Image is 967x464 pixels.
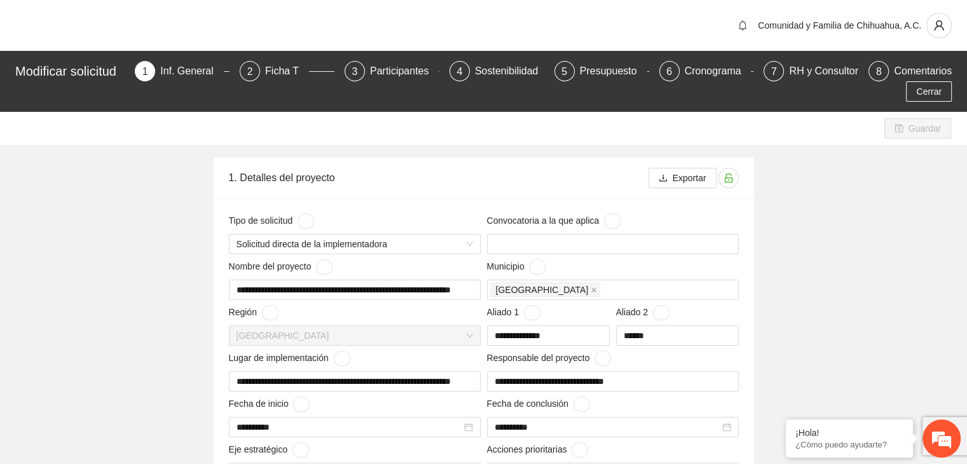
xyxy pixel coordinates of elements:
button: Municipio [529,259,545,275]
span: Convocatoria a la que aplica [487,214,621,229]
button: Nombre del proyecto [316,259,333,275]
button: user [926,13,952,38]
div: 1. Detalles del proyecto [229,160,648,196]
span: 4 [456,66,462,77]
div: Participantes [370,61,439,81]
span: Lugar de implementación [229,351,350,366]
span: [GEOGRAPHIC_DATA] [496,283,589,297]
button: Lugar de implementación [334,351,350,366]
div: 2Ficha T [240,61,334,81]
div: Ficha T [265,61,309,81]
div: Inf. General [160,61,224,81]
div: Cronograma [685,61,751,81]
span: Municipio [487,259,546,275]
p: ¿Cómo puedo ayudarte? [795,440,903,449]
span: 5 [561,66,567,77]
div: 8Comentarios [868,61,952,81]
span: unlock [719,173,738,183]
div: Minimizar ventana de chat en vivo [209,6,239,37]
span: Aliado 2 [616,305,669,320]
div: ¡Hola! [795,428,903,438]
div: 7RH y Consultores [764,61,858,81]
textarea: Escriba su mensaje y pulse “Intro” [6,320,242,365]
span: Solicitud directa de la implementadora [237,235,473,254]
button: Fecha de conclusión [573,397,590,412]
div: 6Cronograma [659,61,754,81]
button: bell [732,15,753,36]
span: 7 [771,66,777,77]
button: Acciones prioritarias [572,442,588,458]
span: Eje estratégico [229,442,309,458]
button: downloadExportar [648,168,717,188]
span: Nombre del proyecto [229,259,333,275]
span: Aliado 1 [487,305,540,320]
div: Sostenibilidad [475,61,549,81]
span: Exportar [673,171,706,185]
button: Aliado 1 [524,305,540,320]
span: Región [229,305,278,320]
span: 6 [666,66,672,77]
span: Fecha de conclusión [487,397,590,412]
div: 3Participantes [345,61,439,81]
span: Chihuahua [490,282,601,297]
button: Cerrar [906,81,952,102]
span: 1 [142,66,148,77]
span: Estamos en línea. [74,156,175,285]
span: Cerrar [916,85,942,99]
div: RH y Consultores [789,61,879,81]
div: 1Inf. General [135,61,230,81]
div: 4Sostenibilidad [449,61,544,81]
span: Tipo de solicitud [229,214,314,229]
span: 8 [876,66,882,77]
span: user [927,20,951,31]
span: 3 [352,66,357,77]
span: Acciones prioritarias [487,442,589,458]
div: Chatee con nosotros ahora [66,65,214,81]
div: Modificar solicitud [15,61,127,81]
span: Fecha de inicio [229,397,310,412]
button: Región [262,305,278,320]
button: Aliado 2 [653,305,669,320]
span: Comunidad y Familia de Chihuahua, A.C. [758,20,921,31]
button: unlock [718,168,739,188]
span: download [659,174,668,184]
button: Eje estratégico [292,442,309,458]
div: 5Presupuesto [554,61,649,81]
span: Responsable del proyecto [487,351,612,366]
span: bell [733,20,752,31]
div: Presupuesto [580,61,647,81]
span: 2 [247,66,253,77]
button: saveGuardar [884,118,951,139]
button: Convocatoria a la que aplica [604,214,621,229]
button: Tipo de solicitud [298,214,314,229]
span: Chihuahua [237,326,473,345]
button: Fecha de inicio [293,397,310,412]
button: Responsable del proyecto [594,351,611,366]
span: close [591,287,597,293]
div: Comentarios [894,61,952,81]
